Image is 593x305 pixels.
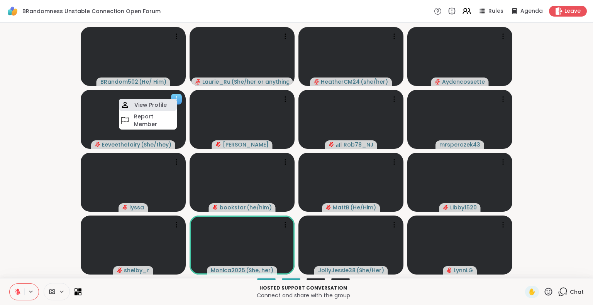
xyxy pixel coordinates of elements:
[356,266,384,274] span: ( She/Her )
[124,266,149,274] span: shelby_r
[134,101,167,109] h4: View Profile
[202,78,230,86] span: Laurie_Ru
[361,78,388,86] span: ( she/her )
[211,266,245,274] span: Monica2025
[100,78,138,86] span: BRandom502
[216,142,221,147] span: audio-muted
[220,204,246,211] span: bookstar
[443,205,449,210] span: audio-muted
[6,5,19,18] img: ShareWell Logomark
[439,141,480,148] span: mrsperozek43
[86,292,520,299] p: Connect and share with the group
[314,79,319,84] span: audio-muted
[318,266,356,274] span: JollyJessie38
[564,7,581,15] span: Leave
[329,142,334,147] span: audio-muted
[488,7,503,15] span: Rules
[344,141,373,148] span: Rob78_NJ
[134,113,175,128] h4: Report Member
[213,205,218,210] span: audio-muted
[450,204,477,211] span: Libby1520
[86,285,520,292] p: Hosted support conversation
[117,268,122,273] span: audio-muted
[223,141,269,148] span: [PERSON_NAME]
[122,205,128,210] span: audio-muted
[22,7,161,15] span: BRandomness Unstable Connection Open Forum
[454,266,473,274] span: LynnLG
[350,204,376,211] span: ( He/Him )
[442,78,485,86] span: Aydencossette
[102,141,140,148] span: Eeveethefairy
[570,288,584,296] span: Chat
[195,79,201,84] span: audio-muted
[95,142,100,147] span: audio-muted
[447,268,452,273] span: audio-muted
[528,287,536,297] span: ✋
[326,205,331,210] span: audio-muted
[520,7,543,15] span: Agenda
[129,204,144,211] span: lyssa
[321,78,360,86] span: HeatherCM24
[246,266,273,274] span: ( She, her )
[141,141,171,148] span: ( She/they )
[333,204,349,211] span: MattB
[139,78,166,86] span: ( He/ Him )
[435,79,441,84] span: audio-muted
[247,204,272,211] span: ( he/him )
[231,78,289,86] span: ( She/her or anything else )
